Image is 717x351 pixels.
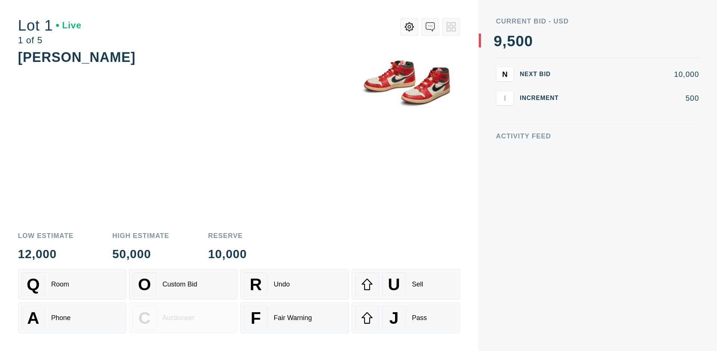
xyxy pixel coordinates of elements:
[352,303,460,333] button: JPass
[571,94,699,102] div: 500
[520,71,565,77] div: Next Bid
[18,50,136,65] div: [PERSON_NAME]
[389,308,398,328] span: J
[208,248,247,260] div: 10,000
[524,34,533,48] div: 0
[571,70,699,78] div: 10,000
[208,232,247,239] div: Reserve
[388,275,400,294] span: U
[18,303,126,333] button: APhone
[112,248,170,260] div: 50,000
[520,95,565,101] div: Increment
[502,34,507,183] div: ,
[507,34,515,48] div: 5
[18,232,74,239] div: Low Estimate
[494,34,502,48] div: 9
[504,94,506,102] span: I
[250,275,262,294] span: R
[18,248,74,260] div: 12,000
[51,314,71,322] div: Phone
[496,18,699,25] div: Current Bid - USD
[162,281,197,288] div: Custom Bid
[18,18,81,33] div: Lot 1
[352,269,460,300] button: USell
[516,34,524,48] div: 0
[18,269,126,300] button: QRoom
[112,232,170,239] div: High Estimate
[18,36,81,45] div: 1 of 5
[139,308,150,328] span: C
[251,308,261,328] span: F
[240,303,349,333] button: FFair Warning
[274,281,290,288] div: Undo
[274,314,312,322] div: Fair Warning
[412,314,427,322] div: Pass
[496,133,699,140] div: Activity Feed
[496,67,514,82] button: N
[27,275,40,294] span: Q
[138,275,151,294] span: O
[496,91,514,106] button: I
[240,269,349,300] button: RUndo
[162,314,195,322] div: Auctioneer
[129,303,238,333] button: CAuctioneer
[51,281,69,288] div: Room
[56,21,81,30] div: Live
[502,70,508,78] span: N
[27,308,39,328] span: A
[129,269,238,300] button: OCustom Bid
[412,281,423,288] div: Sell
